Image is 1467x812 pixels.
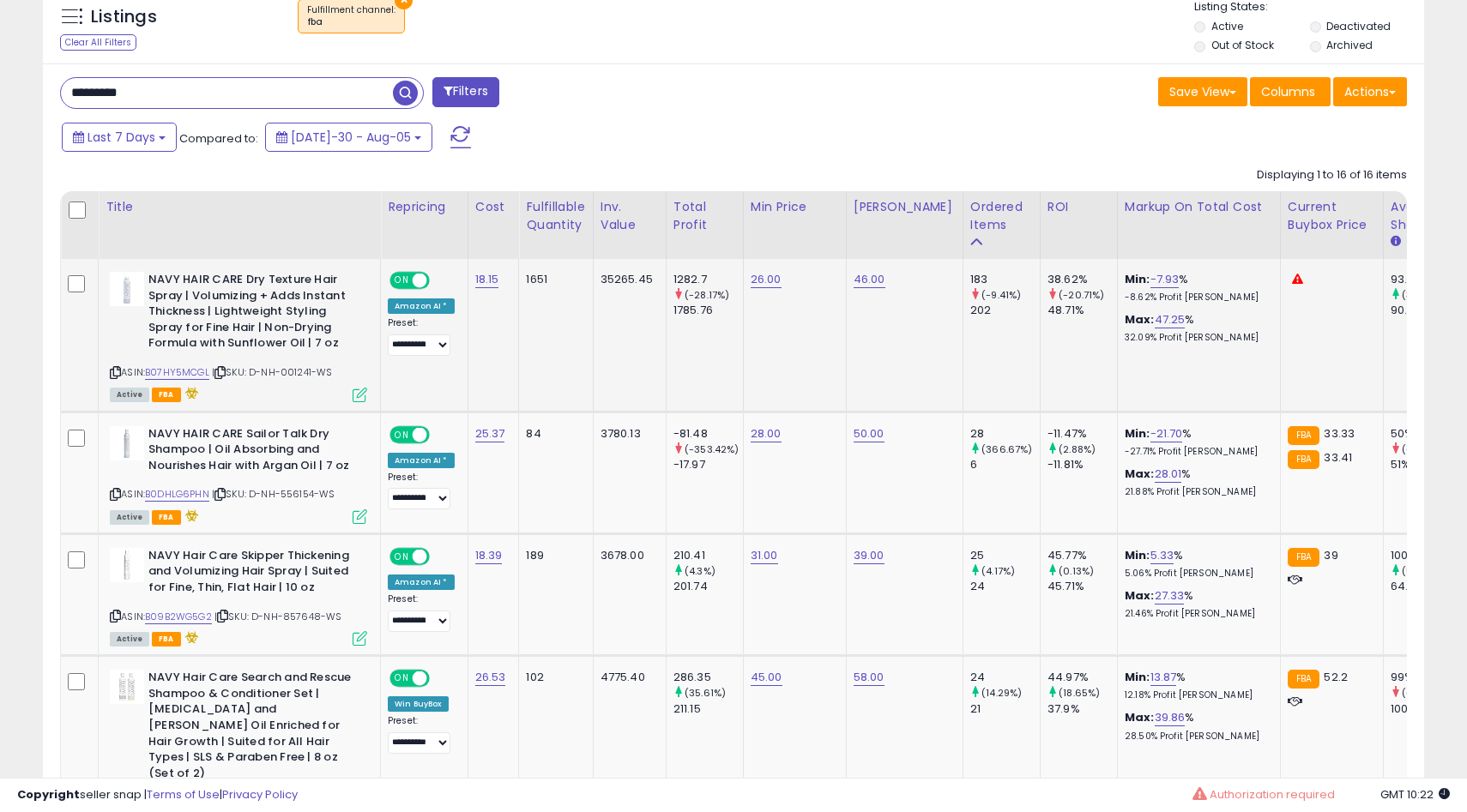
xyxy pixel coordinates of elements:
a: 25.37 [475,425,505,442]
span: 33.41 [1324,449,1352,466]
div: 37.9% [1047,701,1117,717]
div: Win BuyBox [388,696,449,712]
div: Preset: [388,593,455,632]
div: 100% [1391,701,1460,717]
a: -21.70 [1150,425,1183,442]
a: 5.33 [1150,547,1174,564]
button: Columns [1250,77,1331,106]
span: | SKU: D-NH-857648-WS [214,610,342,623]
div: 51% [1391,457,1460,472]
div: Amazon AI * [388,298,455,314]
img: 317t6gji6qL._SL40_.jpg [110,272,144,306]
span: FBA [152,388,181,402]
div: Cost [475,198,512,216]
div: 25 [970,548,1040,563]
span: ON [391,274,413,288]
small: FBA [1288,426,1319,445]
div: 210.41 [673,548,743,563]
small: (54.18%) [1402,564,1442,578]
div: % [1125,272,1267,304]
div: Preset: [388,317,455,356]
a: 28.01 [1155,466,1182,483]
b: NAVY HAIR CARE Sailor Talk Dry Shampoo | Oil Absorbing and Nourishes Hair with Argan Oil | 7 oz [148,426,357,478]
button: [DATE]-30 - Aug-05 [265,123,432,152]
div: 202 [970,303,1040,318]
span: ON [391,427,413,442]
div: -17.97 [673,457,743,472]
b: Min: [1125,547,1150,563]
p: 5.06% Profit [PERSON_NAME] [1125,568,1267,580]
span: Fulfillment channel : [307,3,395,29]
div: seller snap | | [17,787,298,803]
div: % [1125,466,1267,498]
a: 45.00 [751,669,782,686]
a: 27.33 [1155,587,1185,604]
div: 48.71% [1047,303,1117,318]
a: 18.15 [475,271,499,288]
button: Filters [432,77,499,107]
div: Ordered Items [970,198,1033,234]
div: Preset: [388,715,455,754]
div: 24 [970,579,1040,594]
small: (-9.41%) [981,288,1021,302]
p: 32.09% Profit [PERSON_NAME] [1125,332,1267,344]
a: 47.25 [1155,311,1186,328]
div: ASIN: [110,272,367,400]
span: ON [391,550,413,564]
div: 21 [970,701,1040,717]
span: [DATE]-30 - Aug-05 [291,129,411,146]
img: 410XvDDFisL._SL40_.jpg [110,670,144,704]
div: 189 [526,548,579,563]
div: 102 [526,670,579,685]
small: (2.88%) [1059,442,1096,456]
div: 183 [970,272,1040,287]
button: Actions [1333,77,1407,106]
b: Max: [1125,587,1155,604]
div: 99% [1391,670,1460,685]
span: 2025-08-13 10:22 GMT [1380,786,1450,803]
i: hazardous material [181,387,199,399]
b: NAVY Hair Care Skipper Thickening and Volumizing Hair Spray | Suited for Fine, Thin, Flat Hair | ... [148,548,357,600]
b: NAVY HAIR CARE Dry Texture Hair Spray | Volumizing + Adds Instant Thickness | Lightweight Styling... [148,272,357,356]
span: OFF [427,550,455,564]
i: hazardous material [181,509,199,521]
span: All listings currently available for purchase on Amazon [110,388,149,402]
a: 31.00 [751,547,778,564]
div: 3678.00 [601,548,653,563]
div: 84 [526,426,579,442]
div: 201.74 [673,579,743,594]
div: 38.62% [1047,272,1117,287]
a: 26.00 [751,271,782,288]
div: 1282.7 [673,272,743,287]
a: B0DHLG6PHN [145,487,209,502]
span: Columns [1261,83,1315,100]
div: Amazon AI * [388,574,455,590]
div: Displaying 1 to 16 of 16 items [1257,167,1407,183]
a: 58.00 [854,669,884,686]
small: (-28.17%) [685,288,729,302]
div: 286.35 [673,670,743,685]
a: 39.00 [854,547,884,564]
div: % [1125,710,1267,742]
div: 93.43% [1391,272,1460,287]
span: ON [391,671,413,686]
a: 18.39 [475,547,503,564]
i: hazardous material [181,631,199,643]
div: 50% [1391,426,1460,442]
small: (18.65%) [1059,686,1100,700]
div: % [1125,548,1267,580]
div: Min Price [751,198,839,216]
label: Active [1211,19,1243,33]
span: Last 7 Days [88,129,155,146]
span: 33.33 [1324,425,1355,442]
div: Title [106,198,373,216]
img: 31RS6LrEhGL._SL40_.jpg [110,426,144,460]
div: 6 [970,457,1040,472]
div: 24 [970,670,1040,685]
div: 45.71% [1047,579,1117,594]
div: Repricing [388,198,461,216]
div: % [1125,670,1267,701]
label: Out of Stock [1211,38,1274,52]
small: (14.29%) [981,686,1022,700]
small: (4.17%) [981,564,1015,578]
